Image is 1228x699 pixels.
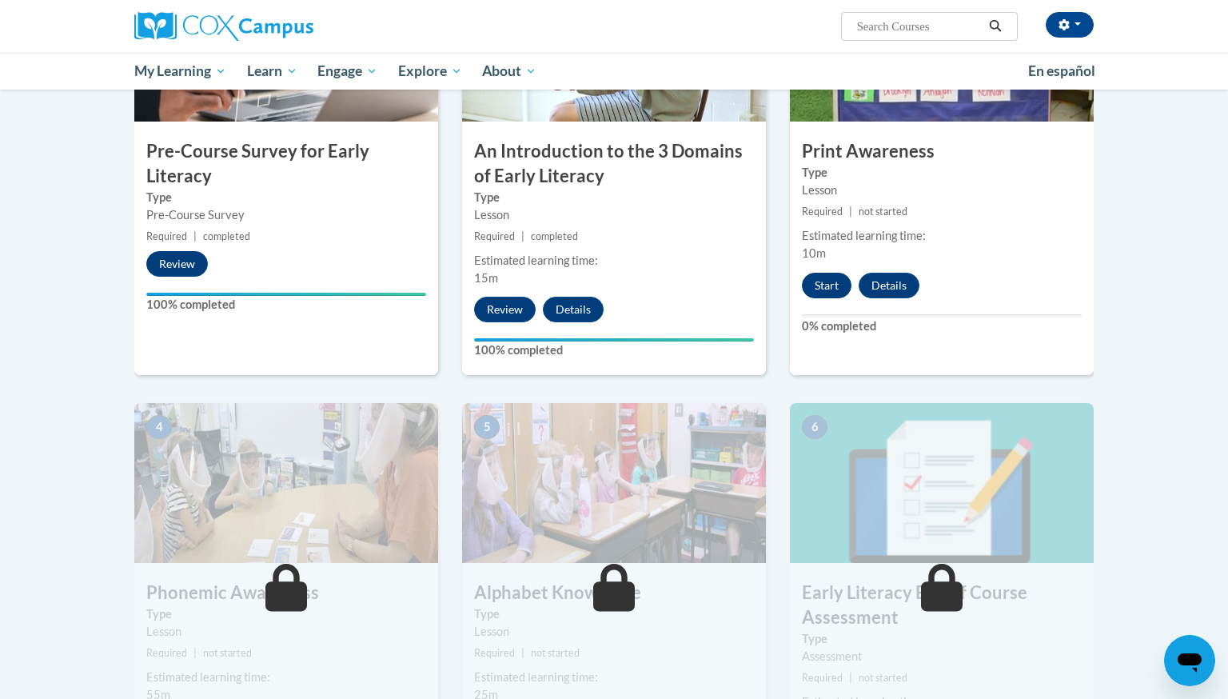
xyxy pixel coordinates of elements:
[802,415,827,439] span: 6
[317,62,377,81] span: Engage
[146,415,172,439] span: 4
[146,623,426,641] div: Lesson
[802,672,843,684] span: Required
[474,623,754,641] div: Lesson
[790,581,1094,630] h3: Early Literacy End of Course Assessment
[531,230,578,242] span: completed
[474,206,754,224] div: Lesson
[1018,54,1106,88] a: En español
[134,403,438,563] img: Course Image
[146,230,187,242] span: Required
[521,647,524,659] span: |
[543,297,604,322] button: Details
[237,53,308,90] a: Learn
[849,206,852,218] span: |
[790,139,1094,164] h3: Print Awareness
[474,647,515,659] span: Required
[110,53,1118,90] div: Main menu
[802,227,1082,245] div: Estimated learning time:
[802,164,1082,182] label: Type
[146,251,208,277] button: Review
[474,252,754,270] div: Estimated learning time:
[462,581,766,605] h3: Alphabet Knowledge
[134,12,313,41] img: Cox Campus
[790,403,1094,563] img: Course Image
[855,17,983,36] input: Search Courses
[802,318,1082,335] label: 0% completed
[472,53,548,90] a: About
[983,17,1007,36] button: Search
[134,581,438,605] h3: Phonemic Awareness
[474,342,754,359] label: 100% completed
[146,605,426,623] label: Type
[134,62,226,81] span: My Learning
[802,206,843,218] span: Required
[134,139,438,189] h3: Pre-Course Survey for Early Literacy
[474,297,536,322] button: Review
[474,415,500,439] span: 5
[398,62,462,81] span: Explore
[1028,62,1095,79] span: En español
[531,647,580,659] span: not started
[193,647,197,659] span: |
[859,672,907,684] span: not started
[474,271,498,285] span: 15m
[474,230,515,242] span: Required
[802,648,1082,665] div: Assessment
[474,669,754,686] div: Estimated learning time:
[146,296,426,314] label: 100% completed
[859,273,919,298] button: Details
[247,62,297,81] span: Learn
[388,53,472,90] a: Explore
[474,605,754,623] label: Type
[193,230,197,242] span: |
[859,206,907,218] span: not started
[802,182,1082,199] div: Lesson
[146,293,426,296] div: Your progress
[482,62,536,81] span: About
[521,230,524,242] span: |
[474,189,754,206] label: Type
[203,230,250,242] span: completed
[462,403,766,563] img: Course Image
[802,246,826,260] span: 10m
[146,206,426,224] div: Pre-Course Survey
[474,338,754,342] div: Your progress
[849,672,852,684] span: |
[1164,635,1215,686] iframe: Button to launch messaging window
[146,669,426,686] div: Estimated learning time:
[462,139,766,189] h3: An Introduction to the 3 Domains of Early Literacy
[146,189,426,206] label: Type
[1046,12,1094,38] button: Account Settings
[802,630,1082,648] label: Type
[203,647,252,659] span: not started
[307,53,388,90] a: Engage
[802,273,851,298] button: Start
[134,12,438,41] a: Cox Campus
[124,53,237,90] a: My Learning
[146,647,187,659] span: Required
